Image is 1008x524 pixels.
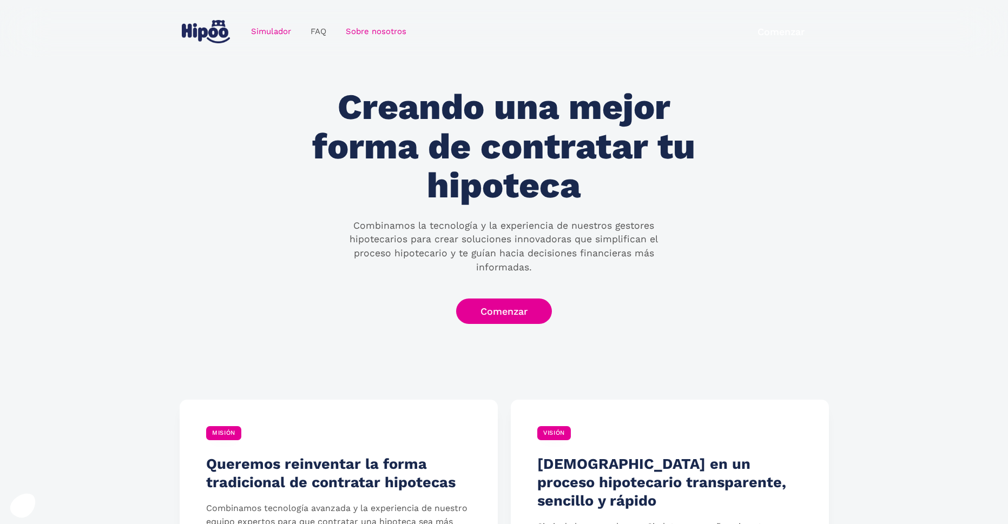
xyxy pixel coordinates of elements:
[241,21,301,42] a: Simulador
[336,21,416,42] a: Sobre nosotros
[301,21,336,42] a: FAQ
[206,426,241,440] div: MISIÓN
[206,455,471,492] h4: Queremos reinventar la forma tradicional de contratar hipotecas
[330,219,677,274] p: Combinamos la tecnología y la experiencia de nuestros gestores hipotecarios para crear soluciones...
[456,299,552,324] a: Comenzar
[537,455,802,510] h4: [DEMOGRAPHIC_DATA] en un proceso hipotecario transparente, sencillo y rápido
[299,88,709,205] h1: Creando una mejor forma de contratar tu hipoteca
[733,19,829,44] a: Comenzar
[537,426,571,440] div: VISIÓN
[180,16,233,48] a: home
